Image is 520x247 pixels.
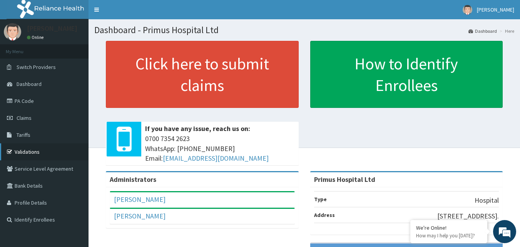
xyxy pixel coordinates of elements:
span: Switch Providers [17,64,56,71]
span: [PERSON_NAME] [477,6,514,13]
p: [PERSON_NAME] [27,25,77,32]
li: Here [498,28,514,34]
p: Hospital [475,195,499,205]
div: We're Online! [416,224,482,231]
img: d_794563401_company_1708531726252_794563401 [14,39,31,58]
img: User Image [4,23,21,40]
a: Online [27,35,45,40]
a: [PERSON_NAME] [114,195,166,204]
b: Type [314,196,327,203]
b: Address [314,212,335,218]
div: Minimize live chat window [126,4,145,22]
span: 0700 7354 2623 WhatsApp: [PHONE_NUMBER] Email: [145,134,295,163]
span: Claims [17,114,32,121]
strong: Primus Hospital Ltd [314,175,375,184]
textarea: Type your message and hit 'Enter' [4,165,147,192]
a: How to Identify Enrollees [310,41,503,108]
p: How may I help you today? [416,232,482,239]
span: We're online! [45,74,106,152]
h1: Dashboard - Primus Hospital Ltd [94,25,514,35]
p: [STREET_ADDRESS]. [437,211,499,221]
a: Dashboard [468,28,497,34]
b: Administrators [110,175,156,184]
div: Chat with us now [40,43,129,53]
a: [EMAIL_ADDRESS][DOMAIN_NAME] [163,154,269,163]
span: Tariffs [17,131,30,138]
a: [PERSON_NAME] [114,212,166,220]
span: Dashboard [17,81,42,87]
b: If you have any issue, reach us on: [145,124,250,133]
img: User Image [463,5,472,15]
a: Click here to submit claims [106,41,299,108]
